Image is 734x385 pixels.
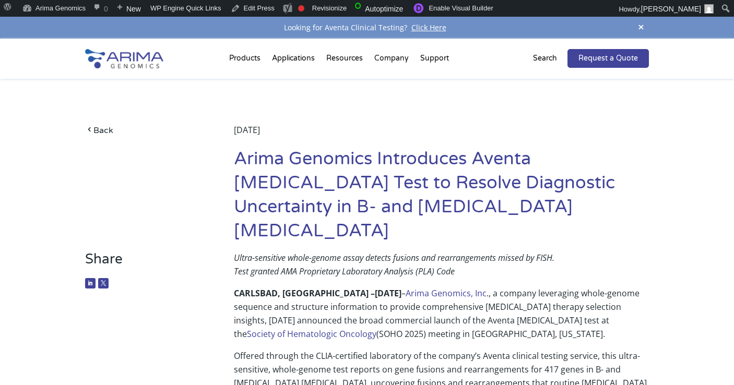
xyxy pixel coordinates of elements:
[641,5,701,13] span: [PERSON_NAME]
[234,266,455,277] em: Test granted AMA Proprietary Laboratory Analysis (PLA) Code
[533,52,557,65] p: Search
[375,287,401,299] b: [DATE]
[406,287,487,299] a: Arima Genomics, Inc
[85,123,203,137] a: Back
[85,49,163,68] img: Arima-Genomics-logo
[407,22,451,32] a: Click Here
[247,328,376,340] a: Society of Hematologic Oncology
[234,147,649,251] h1: Arima Genomics Introduces Aventa [MEDICAL_DATA] Test to Resolve Diagnostic Uncertainty in B- and ...
[298,5,304,11] div: Focus keyphrase not set
[234,123,649,147] div: [DATE]
[85,251,203,275] h3: Share
[234,286,649,349] p: – ., a company leveraging whole-genome sequence and structure information to provide comprehensiv...
[85,21,649,34] div: Looking for Aventa Clinical Testing?
[234,252,554,263] em: Ultra-sensitive whole-genome assay detects fusions and rearrangements missed by FISH.
[234,287,375,299] b: CARLSBAD, [GEOGRAPHIC_DATA] –
[567,49,649,68] a: Request a Quote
